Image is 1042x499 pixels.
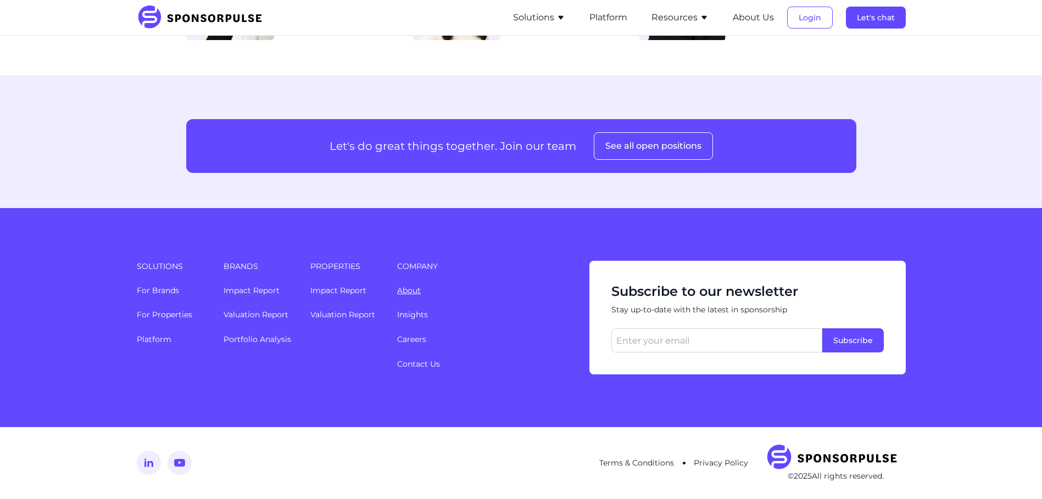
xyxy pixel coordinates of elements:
[137,310,192,319] a: For Properties
[733,13,774,23] a: About Us
[594,141,713,151] a: See all open positions
[513,11,565,24] button: Solutions
[137,285,179,295] a: For Brands
[846,7,906,29] button: Let's chat
[766,445,906,470] img: SponsorPulse
[137,261,210,272] span: Solutions
[310,310,375,319] a: Valuation Report
[397,359,440,369] a: Contact Us
[766,470,906,481] p: © 2025 All rights reserved.
[137,451,161,475] img: LinkedIn
[589,11,627,24] button: Platform
[137,5,270,30] img: SponsorPulse
[310,285,366,295] a: Impact Report
[397,285,421,295] a: About
[987,446,1042,499] iframe: Chat Widget
[330,138,576,154] p: Let's do great things together. Join our team
[224,310,288,319] a: Valuation Report
[611,283,884,300] span: Subscribe to our newsletter
[611,305,884,316] span: Stay up-to-date with the latest in sponsorship
[787,7,833,29] button: Login
[224,261,297,272] span: Brands
[397,310,428,319] a: Insights
[397,334,426,344] a: Careers
[224,285,280,295] a: Impact Report
[822,328,884,352] button: Subscribe
[310,261,384,272] span: Properties
[651,11,709,24] button: Resources
[733,11,774,24] button: About Us
[224,334,291,344] a: Portfolio Analysis
[397,261,558,272] span: Company
[787,13,833,23] a: Login
[611,328,822,352] input: Enter your email
[599,458,674,468] a: Terms & Conditions
[694,458,748,468] a: Privacy Policy
[168,451,192,475] img: YouTube
[137,334,171,344] a: Platform
[589,13,627,23] a: Platform
[846,13,906,23] a: Let's chat
[594,132,713,160] button: See all open positions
